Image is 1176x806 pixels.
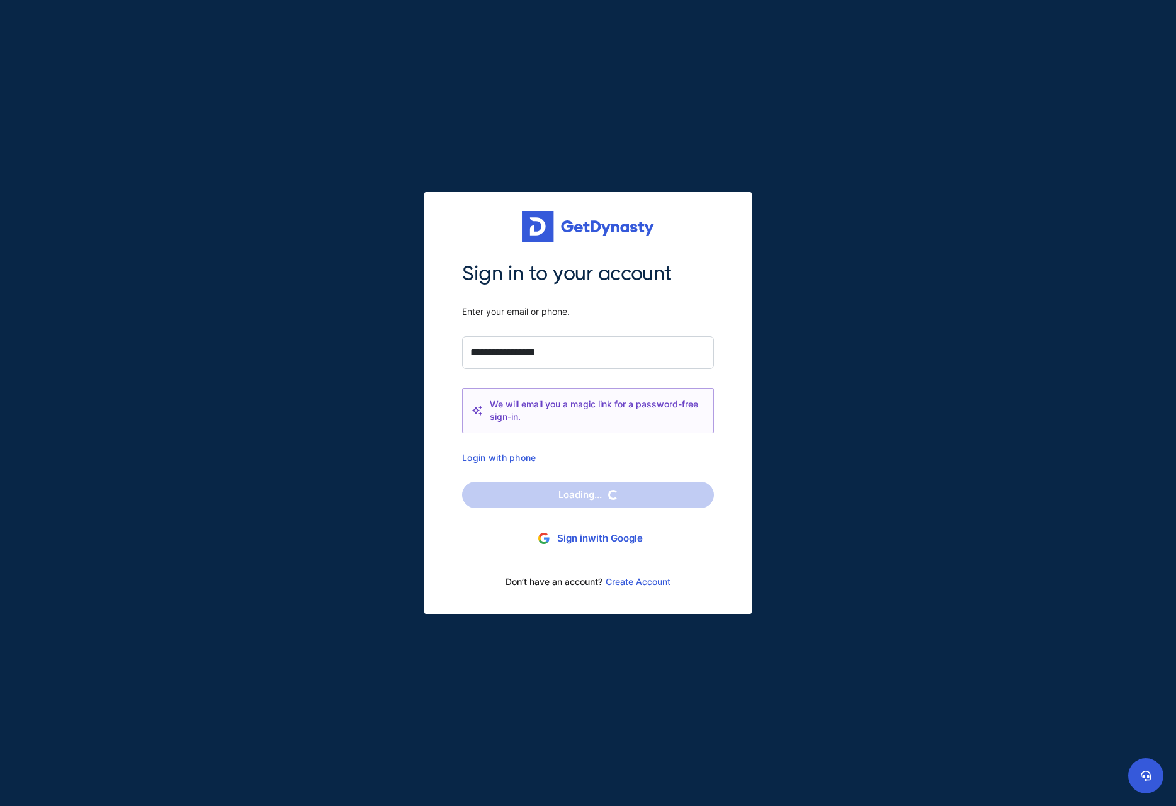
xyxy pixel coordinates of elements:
span: We will email you a magic link for a password-free sign-in. [490,398,704,423]
img: Get started for free with Dynasty Trust Company [522,211,654,242]
button: Sign inwith Google [462,527,714,550]
span: Enter your email or phone. [462,306,714,317]
a: Create Account [606,577,670,587]
div: Don’t have an account? [462,569,714,595]
div: Login with phone [462,452,714,463]
span: Sign in to your account [462,261,714,287]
